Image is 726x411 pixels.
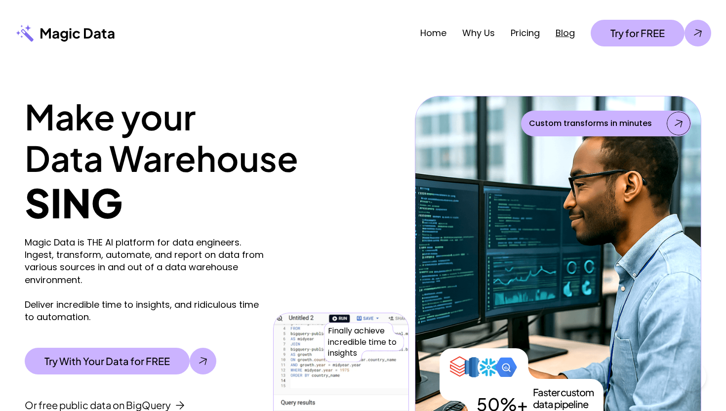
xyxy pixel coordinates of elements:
[677,362,706,391] iframe: Toggle Customer Support
[328,326,400,359] p: Finally achieve incredible time to insights
[529,118,652,129] p: Custom transforms in minutes
[25,177,122,227] strong: SING
[610,27,665,39] p: Try for FREE
[511,27,540,39] a: Pricing
[591,20,711,46] a: Try for FREE
[25,399,184,411] a: Or free public data on BigQuery
[44,355,170,367] p: Try With Your Data for FREE
[556,27,575,39] a: Blog
[25,399,171,411] p: Or free public data on BigQuery
[40,24,115,42] p: Magic Data
[521,111,691,136] a: Custom transforms in minutes
[25,236,268,323] p: Magic Data is THE AI platform for data engineers. Ingest, transform, automate, and report on data...
[25,96,409,179] h1: Make your Data Warehouse
[25,348,216,374] a: Try With Your Data for FREE
[420,27,446,39] a: Home
[462,27,495,39] a: Why Us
